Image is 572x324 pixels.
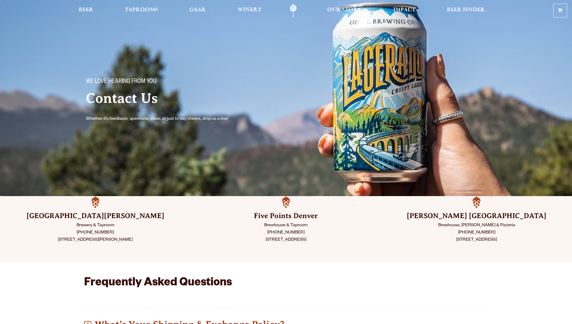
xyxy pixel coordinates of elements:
[397,222,557,244] p: Brewhouse, [PERSON_NAME] & Pizzeria [PHONE_NUMBER] [STREET_ADDRESS]
[447,8,485,12] span: Beer Finder
[397,211,557,221] h3: [PERSON_NAME] [GEOGRAPHIC_DATA]
[15,211,175,221] h3: [GEOGRAPHIC_DATA][PERSON_NAME]
[189,8,206,12] span: Gear
[282,4,305,17] a: Odell Home
[79,8,93,12] span: Beer
[234,4,266,17] a: Winery
[443,4,489,17] a: Beer Finder
[15,222,175,244] p: Brewery & Taproom [PHONE_NUMBER] [STREET_ADDRESS][PERSON_NAME]
[86,78,156,86] span: We love hearing from you
[389,4,419,17] a: Impact
[185,4,210,17] a: Gear
[238,8,262,12] span: Winery
[125,8,158,12] span: Taprooms
[206,222,366,244] p: Brewhouse & Taproom [PHONE_NUMBER] [STREET_ADDRESS]
[393,8,416,12] span: Impact
[75,4,97,17] a: Beer
[121,4,162,17] a: Taprooms
[84,277,403,290] h2: Frequently Asked Questions
[327,8,362,12] span: Our Story
[206,211,366,221] h3: Five Points Denver
[323,4,366,17] a: Our Story
[86,116,240,123] p: Whether it’s feedback, questions, ideas, or just to say cheers, drop us a line!
[86,91,274,106] h2: Contact Us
